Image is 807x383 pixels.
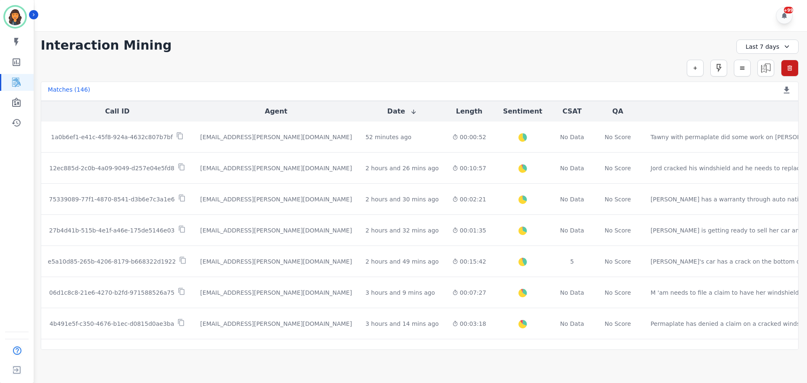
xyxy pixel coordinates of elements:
div: Last 7 days [736,40,799,54]
div: 00:00:52 [452,133,486,141]
div: [EMAIL_ADDRESS][PERSON_NAME][DOMAIN_NAME] [200,257,352,266]
div: 00:15:42 [452,257,486,266]
div: +99 [784,7,793,13]
div: No Data [559,320,585,328]
div: [EMAIL_ADDRESS][PERSON_NAME][DOMAIN_NAME] [200,226,352,235]
div: 00:10:57 [452,164,486,172]
p: 75339089-77f1-4870-8541-d3b6e7c3a1e6 [49,195,175,203]
p: 27b4d41b-515b-4e1f-a46e-175de5146e03 [49,226,175,235]
div: 00:03:18 [452,320,486,328]
div: 52 minutes ago [365,133,411,141]
div: No Data [559,288,585,297]
div: [EMAIL_ADDRESS][PERSON_NAME][DOMAIN_NAME] [200,164,352,172]
img: Bordered avatar [5,7,25,27]
div: 3 hours and 14 mins ago [365,320,438,328]
p: 12ec885d-2c0b-4a09-9049-d257e04e5fd8 [49,164,174,172]
div: [EMAIL_ADDRESS][PERSON_NAME][DOMAIN_NAME] [200,133,352,141]
button: QA [612,106,623,116]
button: Call ID [105,106,129,116]
div: No Score [604,257,631,266]
div: No Score [604,133,631,141]
div: [EMAIL_ADDRESS][PERSON_NAME][DOMAIN_NAME] [200,195,352,203]
h1: Interaction Mining [41,38,172,53]
button: Agent [265,106,287,116]
div: No Data [559,226,585,235]
div: 00:01:35 [452,226,486,235]
div: Matches ( 146 ) [48,85,90,97]
button: Sentiment [503,106,542,116]
p: e5a10d85-265b-4206-8179-b668322d1922 [48,257,176,266]
div: 00:02:21 [452,195,486,203]
p: 4b491e5f-c350-4676-b1ec-d0815d0ae3ba [50,320,174,328]
div: 2 hours and 49 mins ago [365,257,438,266]
div: No Data [559,133,585,141]
button: CSAT [562,106,582,116]
div: No Score [604,226,631,235]
div: 2 hours and 30 mins ago [365,195,438,203]
div: 00:07:27 [452,288,486,297]
div: No Score [604,288,631,297]
div: [EMAIL_ADDRESS][PERSON_NAME][DOMAIN_NAME] [200,320,352,328]
div: No Data [559,195,585,203]
p: 1a0b6ef1-e41c-45f8-924a-4632c807b7bf [51,133,173,141]
div: 2 hours and 26 mins ago [365,164,438,172]
div: No Score [604,320,631,328]
div: No Data [559,164,585,172]
div: [EMAIL_ADDRESS][PERSON_NAME][DOMAIN_NAME] [200,288,352,297]
div: 5 [559,257,585,266]
div: No Score [604,195,631,203]
button: Date [387,106,417,116]
div: No Score [604,164,631,172]
p: 06d1c8c8-21e6-4270-b2fd-971588526a75 [49,288,174,297]
div: 3 hours and 9 mins ago [365,288,435,297]
button: Length [456,106,483,116]
div: 2 hours and 32 mins ago [365,226,438,235]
